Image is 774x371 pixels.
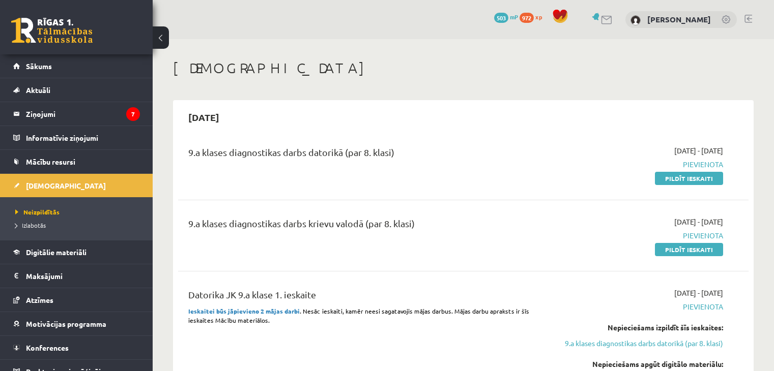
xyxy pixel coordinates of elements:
[555,159,723,170] span: Pievienota
[15,221,46,229] span: Izlabotās
[555,301,723,312] span: Pievienota
[674,145,723,156] span: [DATE] - [DATE]
[26,319,106,328] span: Motivācijas programma
[26,102,140,126] legend: Ziņojumi
[26,343,69,352] span: Konferences
[647,14,711,24] a: [PERSON_NAME]
[520,13,547,21] a: 972 xp
[555,230,723,241] span: Pievienota
[13,240,140,264] a: Digitālie materiāli
[188,217,540,235] div: 9.a klases diagnostikas darbs krievu valodā (par 8. klasi)
[674,217,723,227] span: [DATE] - [DATE]
[26,157,75,166] span: Mācību resursi
[26,181,106,190] span: [DEMOGRAPHIC_DATA]
[520,13,534,23] span: 972
[15,207,142,217] a: Neizpildītās
[494,13,518,21] a: 503 mP
[13,336,140,359] a: Konferences
[188,288,540,306] div: Datorika JK 9.a klase 1. ieskaite
[188,307,529,324] span: . Nesāc ieskaiti, kamēr neesi sagatavojis mājas darbus. Mājas darbu apraksts ir šīs ieskaites Māc...
[26,295,53,304] span: Atzīmes
[535,13,542,21] span: xp
[13,126,140,149] a: Informatīvie ziņojumi
[13,102,140,126] a: Ziņojumi7
[555,338,723,349] a: 9.a klases diagnostikas darbs datorikā (par 8. klasi)
[13,288,140,312] a: Atzīmes
[13,312,140,335] a: Motivācijas programma
[11,18,93,43] a: Rīgas 1. Tālmācības vidusskola
[26,61,52,71] span: Sākums
[13,54,140,78] a: Sākums
[188,307,300,315] strong: Ieskaitei būs jāpievieno 2 mājas darbi
[494,13,508,23] span: 503
[26,248,87,257] span: Digitālie materiāli
[26,126,140,149] legend: Informatīvie ziņojumi
[13,150,140,173] a: Mācību resursi
[13,264,140,288] a: Maksājumi
[555,359,723,369] div: Nepieciešams apgūt digitālo materiālu:
[555,322,723,333] div: Nepieciešams izpildīt šīs ieskaites:
[655,243,723,256] a: Pildīt ieskaiti
[15,208,60,216] span: Neizpildītās
[178,105,230,129] h2: [DATE]
[188,145,540,164] div: 9.a klases diagnostikas darbs datorikā (par 8. klasi)
[126,107,140,121] i: 7
[630,15,641,25] img: Adriana Bukovska
[173,59,754,77] h1: [DEMOGRAPHIC_DATA]
[13,78,140,102] a: Aktuāli
[13,174,140,197] a: [DEMOGRAPHIC_DATA]
[510,13,518,21] span: mP
[26,264,140,288] legend: Maksājumi
[674,288,723,298] span: [DATE] - [DATE]
[26,85,50,95] span: Aktuāli
[655,172,723,185] a: Pildīt ieskaiti
[15,221,142,230] a: Izlabotās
